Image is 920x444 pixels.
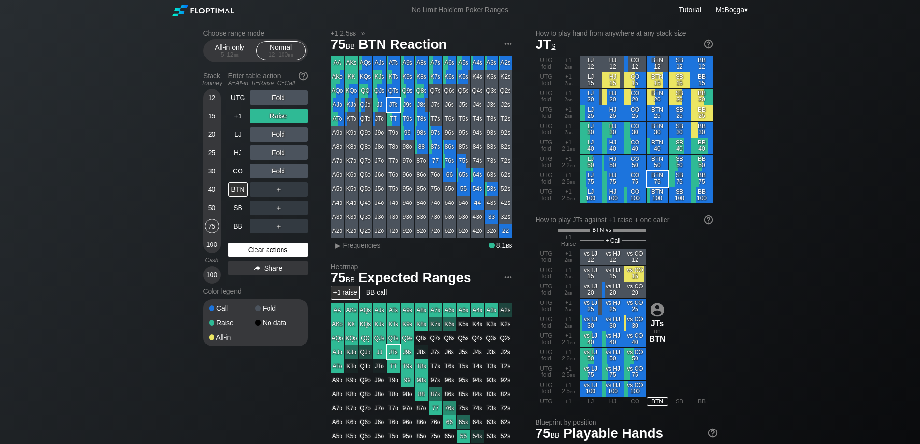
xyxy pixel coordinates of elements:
[536,122,557,138] div: UTG fold
[345,98,358,112] div: KJo
[669,122,691,138] div: SB 30
[373,84,386,98] div: QJs
[373,154,386,168] div: J7o
[567,63,573,70] span: bb
[228,68,308,90] div: Enter table action
[331,154,344,168] div: A7o
[558,105,580,121] div: +1 2
[208,42,252,60] div: All-in only
[471,56,484,70] div: A4s
[387,196,400,210] div: T4o
[471,112,484,126] div: T4s
[401,196,414,210] div: 94o
[708,428,718,438] img: help.32db89a4.svg
[205,164,219,178] div: 30
[331,84,344,98] div: AQo
[373,126,386,140] div: J9o
[331,182,344,196] div: A5o
[345,56,358,70] div: AKs
[345,126,358,140] div: K9o
[471,70,484,84] div: K4s
[558,138,580,154] div: +1 2.1
[397,6,523,16] div: No Limit Hold’em Poker Ranges
[357,37,449,53] span: BTN Reaction
[669,155,691,171] div: SB 50
[580,56,602,72] div: LJ 12
[261,51,301,58] div: 12 – 100
[228,201,248,215] div: SB
[387,56,400,70] div: ATs
[209,319,255,326] div: Raise
[415,182,428,196] div: 85o
[387,168,400,182] div: T6o
[580,138,602,154] div: LJ 40
[387,112,400,126] div: TT
[485,56,498,70] div: A3s
[345,154,358,168] div: K7o
[359,196,372,210] div: Q4o
[443,154,456,168] div: 76s
[205,201,219,215] div: 50
[471,182,484,196] div: 54s
[716,6,744,14] span: McBogga
[624,122,646,138] div: CO 30
[669,105,691,121] div: SB 25
[228,80,308,86] div: A=All-in R=Raise C=Call
[205,182,219,197] div: 40
[713,4,749,15] div: ▾
[387,98,400,112] div: JTs
[331,98,344,112] div: AJo
[331,126,344,140] div: A9o
[205,237,219,252] div: 100
[250,164,308,178] div: Fold
[457,112,470,126] div: T5s
[485,168,498,182] div: 63s
[691,138,713,154] div: BB 40
[647,56,668,72] div: BTN 12
[205,109,219,123] div: 15
[499,168,512,182] div: 62s
[580,155,602,171] div: LJ 50
[250,182,308,197] div: ＋
[331,140,344,154] div: A8o
[429,126,442,140] div: 97s
[254,266,260,271] img: share.864f2f62.svg
[536,72,557,88] div: UTG fold
[443,84,456,98] div: Q6s
[624,105,646,121] div: CO 25
[205,145,219,160] div: 25
[199,80,225,86] div: Tourney
[443,98,456,112] div: J6s
[250,127,308,142] div: Fold
[471,126,484,140] div: 94s
[624,72,646,88] div: CO 15
[401,112,414,126] div: T9s
[691,89,713,105] div: BB 20
[691,171,713,187] div: BB 75
[691,56,713,72] div: BB 12
[669,56,691,72] div: SB 12
[580,171,602,187] div: LJ 75
[415,196,428,210] div: 84o
[228,182,248,197] div: BTN
[359,98,372,112] div: QJo
[234,51,239,58] span: bb
[209,305,255,312] div: Call
[298,71,309,81] img: help.32db89a4.svg
[602,138,624,154] div: HJ 40
[558,72,580,88] div: +1 2
[415,112,428,126] div: T8s
[602,72,624,88] div: HJ 15
[580,89,602,105] div: LJ 20
[345,182,358,196] div: K5o
[457,98,470,112] div: J5s
[457,56,470,70] div: A5s
[345,210,358,224] div: K3o
[345,196,358,210] div: K4o
[570,145,575,152] span: bb
[567,96,573,103] span: bb
[536,187,557,203] div: UTG fold
[485,154,498,168] div: 73s
[567,129,573,136] span: bb
[602,155,624,171] div: HJ 50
